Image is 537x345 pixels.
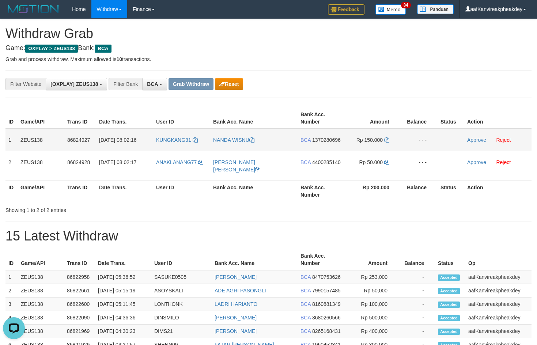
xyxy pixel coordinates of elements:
img: panduan.png [417,4,454,14]
span: Accepted [438,288,460,294]
a: Reject [496,159,511,165]
button: Open LiveChat chat widget [3,3,25,25]
th: Trans ID [64,181,96,201]
td: ZEUS138 [18,297,64,311]
td: 3 [5,297,18,311]
span: Accepted [438,315,460,321]
td: ZEUS138 [18,311,64,325]
span: Accepted [438,302,460,308]
th: Rp 200.000 [344,181,400,201]
a: KUNGKANG31 [156,137,198,143]
th: Trans ID [64,249,95,270]
td: ASOYSKALI [151,284,212,297]
button: Grab Withdraw [169,78,213,90]
h1: Withdraw Grab [5,26,532,41]
span: ANAKLANANG77 [156,159,197,165]
h4: Game: Bank: [5,45,532,52]
div: Showing 1 to 2 of 2 entries [5,204,218,214]
td: 86822661 [64,284,95,297]
a: Approve [467,137,486,143]
div: Filter Bank [109,78,142,90]
span: [OXPLAY] ZEUS138 [50,81,98,87]
th: Bank Acc. Name [210,108,298,129]
th: Action [464,181,532,201]
th: Amount [344,249,398,270]
td: - [398,297,435,311]
td: 86822090 [64,311,95,325]
th: Action [464,108,532,129]
td: [DATE] 04:30:23 [95,325,151,338]
th: Bank Acc. Number [298,249,344,270]
span: 86824928 [67,159,90,165]
a: LADRI HARIANTO [215,301,257,307]
img: Button%20Memo.svg [375,4,406,15]
span: 34 [401,2,411,8]
td: aafKanvireakpheakdey [465,270,532,284]
span: OXPLAY > ZEUS138 [25,45,78,53]
span: Copy 1370280696 to clipboard [312,137,341,143]
th: Game/API [18,181,64,201]
th: Balance [400,181,438,201]
td: - [398,270,435,284]
span: Copy 3680260566 to clipboard [312,315,341,321]
span: [DATE] 08:02:16 [99,137,136,143]
button: Reset [215,78,243,90]
td: aafKanvireakpheakdey [465,284,532,297]
td: - [398,325,435,338]
td: 2 [5,151,18,181]
td: 86821969 [64,325,95,338]
span: BCA [95,45,111,53]
th: Bank Acc. Name [212,249,298,270]
span: Accepted [438,329,460,335]
td: ZEUS138 [18,284,64,297]
div: Filter Website [5,78,46,90]
td: Rp 500,000 [344,311,398,325]
span: BCA [300,274,311,280]
span: BCA [300,159,311,165]
th: Amount [344,108,400,129]
td: 1 [5,270,18,284]
th: Bank Acc. Number [298,108,344,129]
td: Rp 50,000 [344,284,398,297]
button: BCA [142,78,167,90]
span: Rp 50.000 [359,159,383,165]
img: Feedback.jpg [328,4,364,15]
td: 4 [5,311,18,325]
td: aafKanvireakpheakdey [465,297,532,311]
a: ADE AGRI PASONGLI [215,288,266,293]
td: Rp 253,000 [344,270,398,284]
a: [PERSON_NAME] [215,328,257,334]
span: Copy 8265168431 to clipboard [312,328,341,334]
td: [DATE] 05:15:19 [95,284,151,297]
td: Rp 100,000 [344,297,398,311]
td: [DATE] 05:36:52 [95,270,151,284]
td: aafKanvireakpheakdey [465,311,532,325]
span: Copy 8160881349 to clipboard [312,301,341,307]
td: ZEUS138 [18,270,64,284]
span: BCA [300,328,311,334]
span: BCA [300,301,311,307]
th: Balance [400,108,438,129]
span: BCA [300,315,311,321]
th: Bank Acc. Name [210,181,298,201]
th: User ID [151,249,212,270]
th: ID [5,249,18,270]
span: 86824927 [67,137,90,143]
td: 1 [5,129,18,151]
a: Approve [467,159,486,165]
a: [PERSON_NAME] [215,274,257,280]
span: BCA [300,288,311,293]
span: BCA [147,81,158,87]
td: 2 [5,284,18,297]
span: KUNGKANG31 [156,137,191,143]
td: ZEUS138 [18,325,64,338]
a: Reject [496,137,511,143]
th: Trans ID [64,108,96,129]
h1: 15 Latest Withdraw [5,229,532,243]
img: MOTION_logo.png [5,4,61,15]
td: - - - [400,151,438,181]
th: User ID [153,181,210,201]
th: Date Trans. [96,108,153,129]
th: User ID [153,108,210,129]
td: - [398,284,435,297]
